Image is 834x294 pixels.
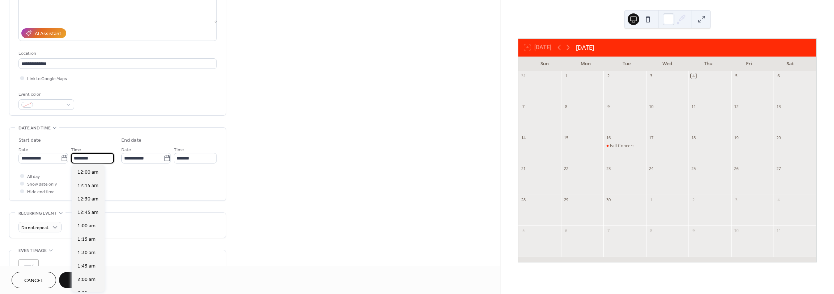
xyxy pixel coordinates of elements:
[27,188,55,196] span: Hide end time
[691,73,696,79] div: 4
[563,197,569,202] div: 29
[27,75,67,83] span: Link to Google Maps
[174,146,184,154] span: Time
[733,73,739,79] div: 5
[606,228,611,233] div: 7
[18,91,73,98] div: Event color
[606,104,611,109] div: 9
[606,73,611,79] div: 2
[565,57,606,71] div: Mon
[776,166,781,171] div: 27
[71,146,81,154] span: Time
[77,222,96,230] span: 1:00 am
[606,197,611,202] div: 30
[576,43,594,52] div: [DATE]
[77,276,96,283] span: 2:00 am
[691,228,696,233] div: 9
[18,137,41,144] div: Start date
[563,104,569,109] div: 8
[606,166,611,171] div: 23
[648,166,654,171] div: 24
[563,73,569,79] div: 1
[648,73,654,79] div: 3
[563,228,569,233] div: 6
[18,124,51,132] span: Date and time
[691,104,696,109] div: 11
[18,210,57,217] span: Recurring event
[77,195,98,203] span: 12:30 am
[776,135,781,140] div: 20
[121,146,131,154] span: Date
[610,143,634,149] div: Fall Concert
[59,272,96,288] button: Save
[776,228,781,233] div: 11
[776,197,781,202] div: 4
[77,169,98,176] span: 12:00 am
[521,104,526,109] div: 7
[733,197,739,202] div: 3
[691,166,696,171] div: 25
[21,28,66,38] button: AI Assistant
[648,135,654,140] div: 17
[24,277,43,285] span: Cancel
[729,57,770,71] div: Fri
[733,104,739,109] div: 12
[77,209,98,216] span: 12:45 am
[121,137,142,144] div: End date
[18,146,28,154] span: Date
[733,166,739,171] div: 26
[647,57,688,71] div: Wed
[606,57,647,71] div: Tue
[18,50,215,57] div: Location
[77,249,96,257] span: 1:30 am
[648,197,654,202] div: 1
[18,259,39,279] div: ;
[521,228,526,233] div: 5
[521,135,526,140] div: 14
[691,135,696,140] div: 18
[691,197,696,202] div: 2
[770,57,810,71] div: Sat
[77,182,98,190] span: 12:15 am
[521,197,526,202] div: 28
[521,73,526,79] div: 31
[524,57,565,71] div: Sun
[521,166,526,171] div: 21
[648,228,654,233] div: 8
[648,104,654,109] div: 10
[606,135,611,140] div: 16
[688,57,729,71] div: Thu
[776,104,781,109] div: 13
[733,135,739,140] div: 19
[18,247,47,254] span: Event image
[563,166,569,171] div: 22
[77,236,96,243] span: 1:15 am
[733,228,739,233] div: 10
[563,135,569,140] div: 15
[27,173,40,181] span: All day
[35,30,61,38] div: AI Assistant
[27,181,57,188] span: Show date only
[776,73,781,79] div: 6
[21,224,49,232] span: Do not repeat
[12,272,56,288] button: Cancel
[603,143,646,149] div: Fall Concert
[77,262,96,270] span: 1:45 am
